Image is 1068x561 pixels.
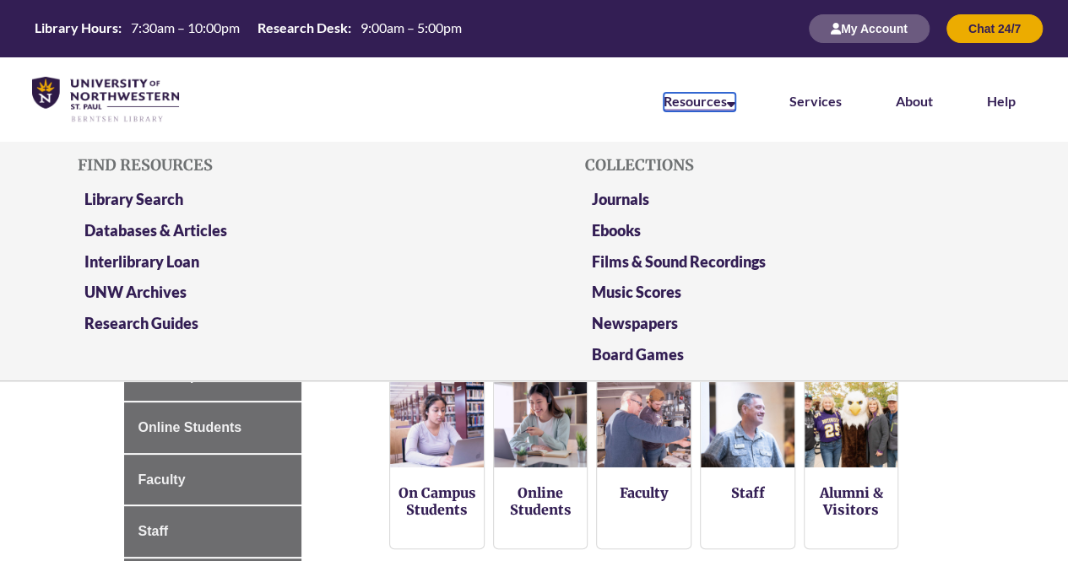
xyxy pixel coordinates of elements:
[789,93,842,109] a: Services
[987,93,1016,109] a: Help
[946,14,1043,43] button: Chat 24/7
[398,484,476,518] a: On Campus Students
[896,93,933,109] a: About
[84,221,227,240] a: Databases & Articles
[664,93,735,111] a: Resources
[124,506,302,557] a: Staff
[510,484,572,518] a: Online Students
[28,19,124,37] th: Library Hours:
[809,14,930,43] button: My Account
[592,283,681,301] a: Music Scores
[592,221,641,240] a: Ebooks
[592,345,684,364] a: Board Games
[28,19,469,37] table: Hours Today
[84,283,187,301] a: UNW Archives
[494,375,588,468] img: Online Students Services
[124,402,302,453] a: Online Students
[701,375,794,468] img: Staff Services
[390,375,484,468] img: On Campus Students Services
[251,19,354,37] th: Research Desk:
[84,190,183,208] a: Library Search
[131,19,240,35] span: 7:30am – 10:00pm
[361,19,462,35] span: 9:00am – 5:00pm
[809,21,930,35] a: My Account
[84,314,198,332] a: Research Guides
[124,455,302,505] a: Faculty
[592,252,766,271] a: Films & Sound Recordings
[32,77,179,123] img: UNWSP Library Logo
[597,375,691,468] img: Faculty Resources
[592,314,678,332] a: Newspapers
[84,252,199,271] a: Interlibrary Loan
[946,21,1043,35] a: Chat 24/7
[819,484,882,518] a: Alumni & Visitors
[585,157,990,174] h5: Collections
[78,157,483,174] h5: Find Resources
[620,484,669,501] a: Faculty
[28,19,469,39] a: Hours Today
[805,375,898,468] img: Alumni and Visitors Services
[730,484,764,501] a: Staff
[592,190,649,208] a: Journals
